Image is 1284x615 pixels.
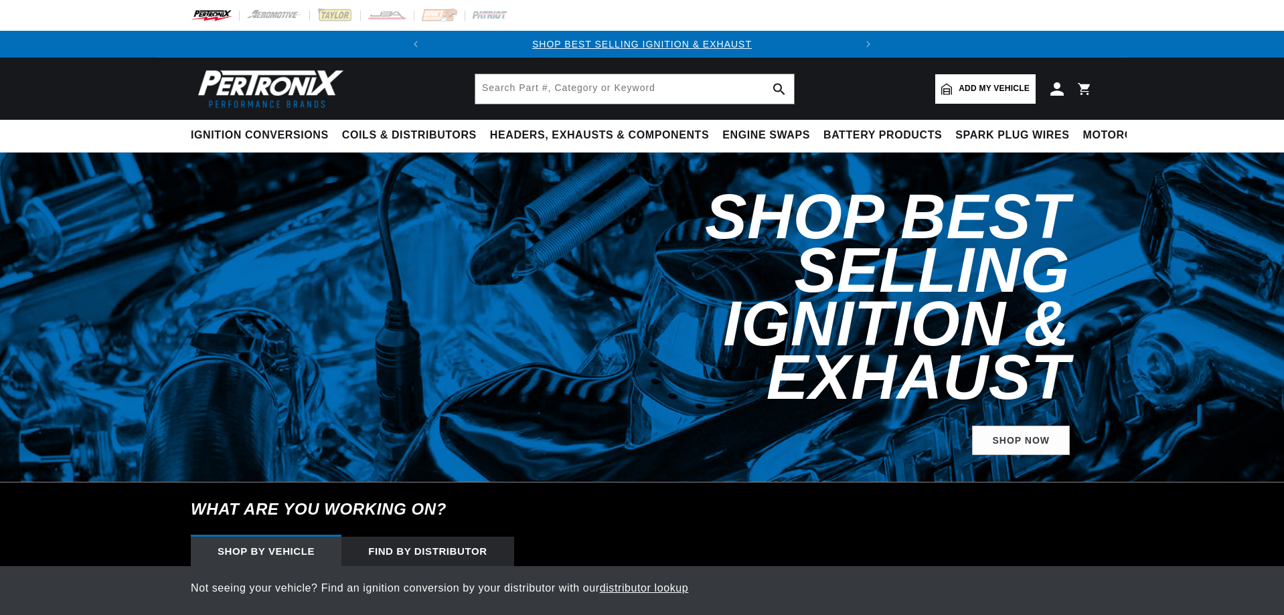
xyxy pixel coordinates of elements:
[191,537,341,566] div: Shop by vehicle
[191,120,335,151] summary: Ignition Conversions
[1083,128,1163,143] span: Motorcycle
[823,128,942,143] span: Battery Products
[532,39,752,50] a: SHOP BEST SELLING IGNITION & EXHAUST
[157,482,1127,536] h6: What are you working on?
[949,120,1076,151] summary: Spark Plug Wires
[817,120,949,151] summary: Battery Products
[955,128,1069,143] span: Spark Plug Wires
[600,582,689,594] a: distributor lookup
[959,82,1030,95] span: Add my vehicle
[157,31,1127,58] slideshow-component: Translation missing: en.sections.announcements.announcement_bar
[716,120,817,151] summary: Engine Swaps
[402,31,429,58] button: Translation missing: en.sections.announcements.previous_announcement
[335,120,483,151] summary: Coils & Distributors
[191,66,345,112] img: Pertronix
[191,580,1093,597] p: Not seeing your vehicle? Find an ignition conversion by your distributor with our
[765,74,794,104] button: search button
[497,190,1070,404] h2: Shop Best Selling Ignition & Exhaust
[722,128,810,143] span: Engine Swaps
[475,74,794,104] input: Search Part #, Category or Keyword
[935,74,1036,104] a: Add my vehicle
[483,120,716,151] summary: Headers, Exhausts & Components
[972,426,1070,456] a: SHOP NOW
[490,128,709,143] span: Headers, Exhausts & Components
[429,37,855,52] div: 1 of 2
[341,537,514,566] div: Find by Distributor
[1076,120,1170,151] summary: Motorcycle
[191,128,329,143] span: Ignition Conversions
[342,128,477,143] span: Coils & Distributors
[429,37,855,52] div: Announcement
[855,31,882,58] button: Translation missing: en.sections.announcements.next_announcement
